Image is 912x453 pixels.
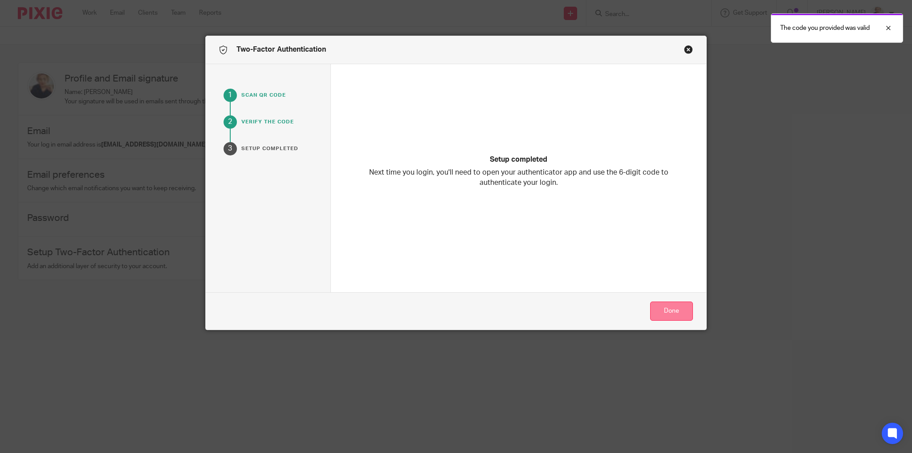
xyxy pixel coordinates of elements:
[490,155,547,165] h2: Setup completed
[241,145,298,152] p: Setup completed
[224,142,237,155] div: 3
[353,167,684,188] p: Next time you login, you'll need to open your authenticator app and use the 6-digit code to authe...
[780,24,870,33] p: The code you provided was valid
[241,92,286,99] p: Scan qr code
[224,89,237,102] div: 1
[224,115,237,129] div: 2
[241,118,294,126] p: verify the code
